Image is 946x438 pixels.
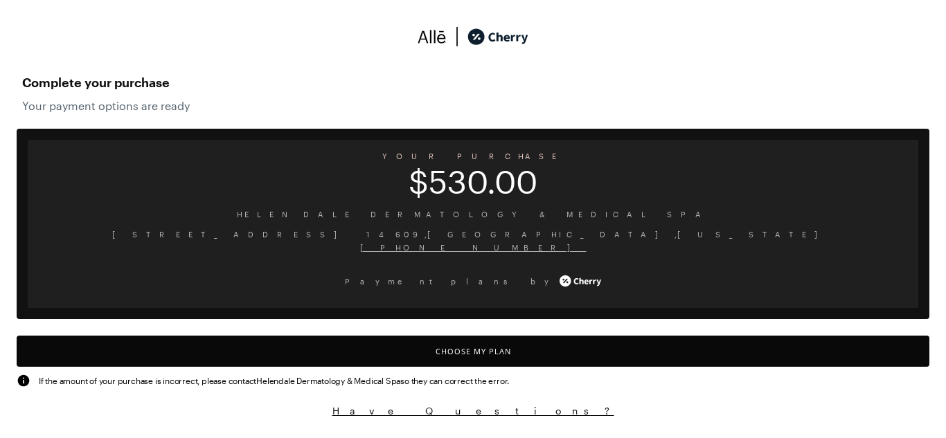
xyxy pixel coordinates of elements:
[22,71,924,93] span: Complete your purchase
[17,404,929,417] button: Have Questions?
[467,26,528,47] img: cherry_black_logo-DrOE_MJI.svg
[418,26,447,47] img: svg%3e
[39,228,907,241] span: [STREET_ADDRESS] 14609 , [GEOGRAPHIC_DATA] , [US_STATE]
[17,336,929,367] button: Choose My Plan
[447,26,467,47] img: svg%3e
[39,241,907,254] span: [PHONE_NUMBER]
[560,271,601,291] img: cherry_white_logo-JPerc-yG.svg
[345,275,557,288] span: Payment plans by
[39,374,509,387] span: If the amount of your purchase is incorrect, please contact Helendale Dermatology & Medical Spa s...
[28,147,918,165] span: YOUR PURCHASE
[22,99,924,112] span: Your payment options are ready
[17,374,30,387] img: svg%3e
[39,208,907,221] span: Helendale Dermatology & Medical Spa
[28,172,918,191] span: $530.00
